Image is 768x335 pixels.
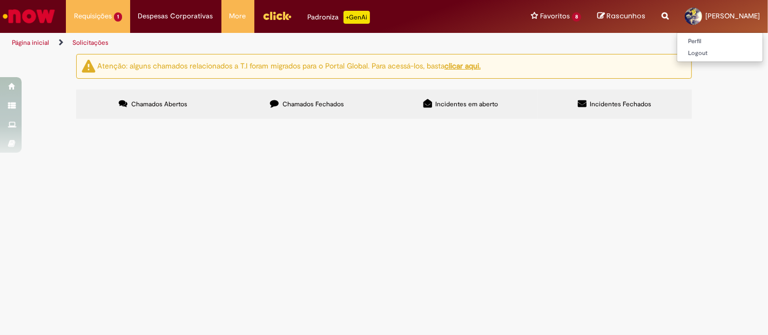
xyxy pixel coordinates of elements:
[97,61,481,71] ng-bind-html: Atenção: alguns chamados relacionados a T.I foram migrados para o Portal Global. Para acessá-los,...
[74,11,112,22] span: Requisições
[343,11,370,24] p: +GenAi
[1,5,57,27] img: ServiceNow
[230,11,246,22] span: More
[72,38,109,47] a: Solicitações
[12,38,49,47] a: Página inicial
[138,11,213,22] span: Despesas Corporativas
[590,100,652,108] span: Incidentes Fechados
[282,100,344,108] span: Chamados Fechados
[705,11,760,20] span: [PERSON_NAME]
[597,11,645,22] a: Rascunhos
[444,61,481,71] a: clicar aqui.
[677,36,763,47] a: Perfil
[114,12,122,22] span: 1
[436,100,498,108] span: Incidentes em aberto
[308,11,370,24] div: Padroniza
[607,11,645,21] span: Rascunhos
[540,11,570,22] span: Favoritos
[262,8,292,24] img: click_logo_yellow_360x200.png
[8,33,504,53] ul: Trilhas de página
[677,47,763,59] a: Logout
[131,100,187,108] span: Chamados Abertos
[572,12,581,22] span: 8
